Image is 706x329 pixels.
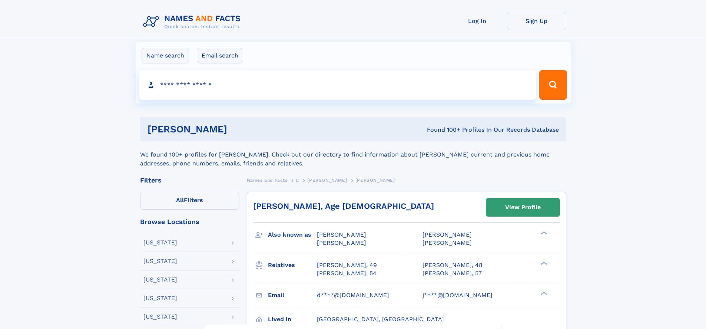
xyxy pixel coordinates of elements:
[140,12,247,32] img: Logo Names and Facts
[142,48,189,63] label: Name search
[197,48,243,63] label: Email search
[505,199,541,216] div: View Profile
[139,70,536,100] input: search input
[253,201,434,211] a: [PERSON_NAME], Age [DEMOGRAPHIC_DATA]
[486,198,560,216] a: View Profile
[355,178,395,183] span: [PERSON_NAME]
[176,197,184,204] span: All
[140,141,566,168] div: We found 100+ profiles for [PERSON_NAME]. Check out our directory to find information about [PERS...
[268,259,317,272] h3: Relatives
[140,218,239,225] div: Browse Locations
[307,178,347,183] span: [PERSON_NAME]
[422,231,472,238] span: [PERSON_NAME]
[317,231,366,238] span: [PERSON_NAME]
[539,70,567,100] button: Search Button
[268,313,317,326] h3: Lived in
[317,261,377,269] a: [PERSON_NAME], 49
[307,175,347,185] a: [PERSON_NAME]
[317,239,366,246] span: [PERSON_NAME]
[143,258,177,264] div: [US_STATE]
[148,125,327,134] h1: [PERSON_NAME]
[507,12,566,30] a: Sign Up
[448,12,507,30] a: Log In
[143,314,177,320] div: [US_STATE]
[422,269,482,277] a: [PERSON_NAME], 57
[539,231,548,236] div: ❯
[143,277,177,283] div: [US_STATE]
[268,289,317,302] h3: Email
[422,261,483,269] a: [PERSON_NAME], 48
[268,228,317,241] h3: Also known as
[539,291,548,296] div: ❯
[247,175,288,185] a: Names and Facts
[317,269,377,277] a: [PERSON_NAME], 54
[422,239,472,246] span: [PERSON_NAME]
[140,192,239,210] label: Filters
[296,178,299,183] span: C
[143,240,177,246] div: [US_STATE]
[296,175,299,185] a: C
[143,295,177,301] div: [US_STATE]
[327,126,559,134] div: Found 100+ Profiles In Our Records Database
[317,316,444,323] span: [GEOGRAPHIC_DATA], [GEOGRAPHIC_DATA]
[140,177,239,184] div: Filters
[539,261,548,266] div: ❯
